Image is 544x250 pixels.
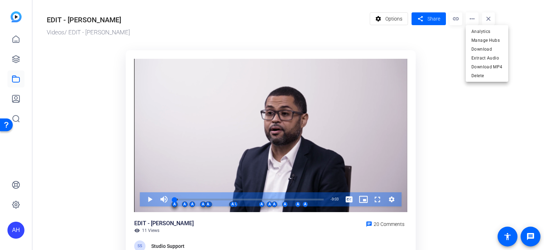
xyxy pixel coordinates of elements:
[471,63,503,71] span: Download MP4
[471,54,503,62] span: Extract Audio
[471,72,503,80] span: Delete
[471,45,503,53] span: Download
[471,36,503,45] span: Manage Hubs
[471,27,503,36] span: Analytics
